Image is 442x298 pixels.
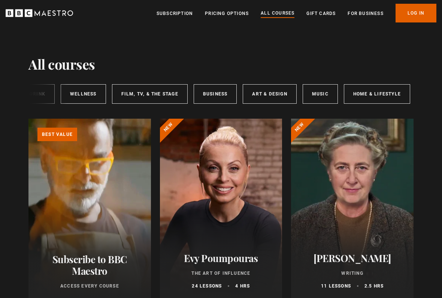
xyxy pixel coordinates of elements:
[344,84,410,104] a: Home & Lifestyle
[157,4,436,22] nav: Primary
[37,128,77,141] p: Best value
[205,10,249,17] a: Pricing Options
[235,283,250,289] p: 4 hrs
[303,84,338,104] a: Music
[169,252,273,264] h2: Evy Poumpouras
[348,10,383,17] a: For business
[169,270,273,277] p: The Art of Influence
[396,4,436,22] a: Log In
[321,283,351,289] p: 11 lessons
[194,84,237,104] a: Business
[300,252,405,264] h2: [PERSON_NAME]
[243,84,296,104] a: Art & Design
[28,56,95,72] h1: All courses
[364,283,384,289] p: 2.5 hrs
[157,10,193,17] a: Subscription
[192,283,222,289] p: 24 lessons
[6,7,73,19] svg: BBC Maestro
[112,84,188,104] a: Film, TV, & The Stage
[306,10,336,17] a: Gift Cards
[261,9,294,18] a: All Courses
[61,84,106,104] a: Wellness
[300,270,405,277] p: Writing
